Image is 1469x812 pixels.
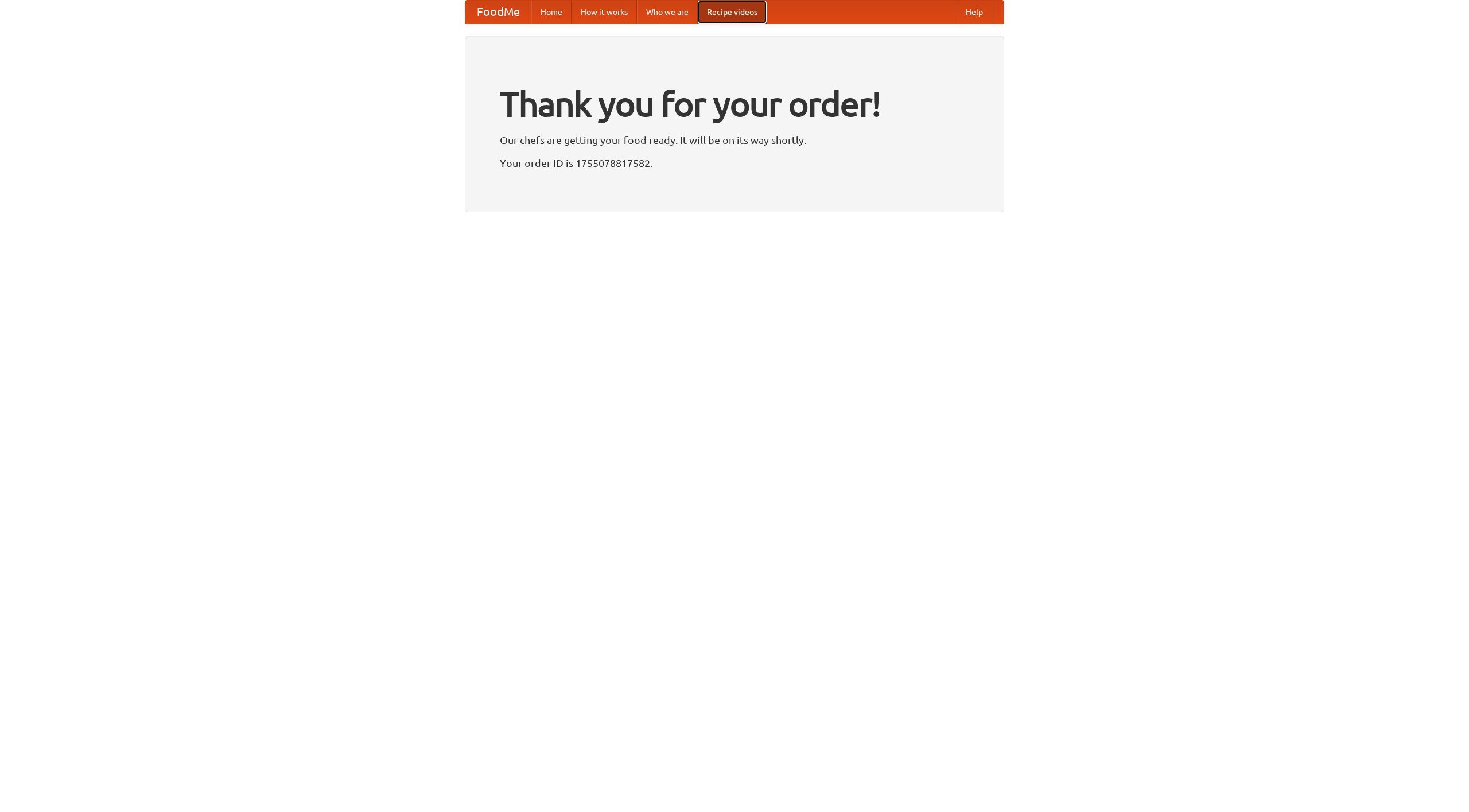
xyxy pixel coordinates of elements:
a: Help [957,1,992,24]
a: FoodMe [465,1,531,24]
p: Our chefs are getting your food ready. It will be on its way shortly. [500,131,969,149]
a: How it works [572,1,637,24]
a: Who we are [637,1,698,24]
a: Recipe videos [698,1,767,24]
p: Your order ID is 1755078817582. [500,154,969,172]
a: Home [531,1,572,24]
h1: Thank you for your order! [500,76,969,131]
